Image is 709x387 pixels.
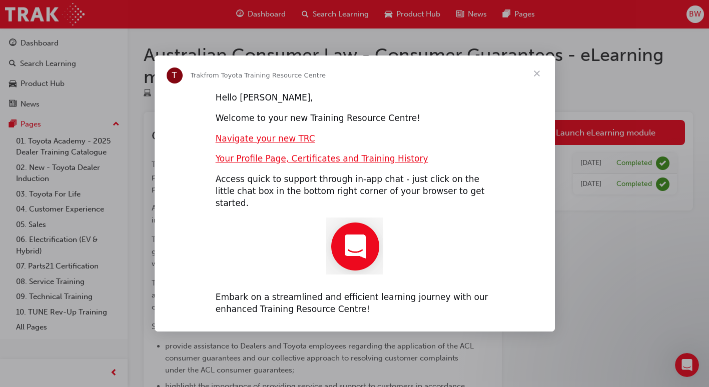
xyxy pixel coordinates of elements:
a: Your Profile Page, Certificates and Training History [216,153,428,163]
div: Profile image for Trak [167,67,183,83]
span: Trak [191,71,204,79]
div: Welcome to your new Training Resource Centre! [216,112,494,124]
div: Access quick to support through in-app chat - just click on the little chat box in the bottom rig... [216,173,494,209]
span: from Toyota Training Resource Centre [204,71,326,79]
div: Hello [PERSON_NAME], [216,92,494,104]
div: Embark on a streamlined and efficient learning journey with our enhanced Training Resource Centre! [216,291,494,315]
a: Navigate your new TRC [216,133,315,143]
span: Close [519,55,555,91]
